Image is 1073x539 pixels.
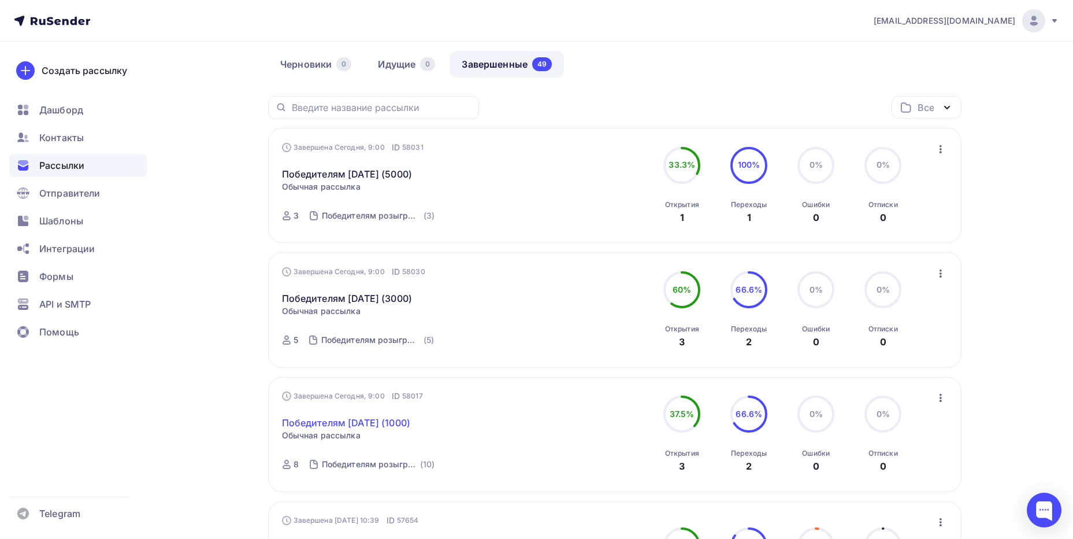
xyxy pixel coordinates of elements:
[868,200,898,209] div: Отписки
[810,160,823,169] span: 0%
[680,211,684,224] div: 1
[282,291,413,305] a: Победителям [DATE] (3000)
[39,103,83,117] span: Дашборд
[282,390,423,402] div: Завершена Сегодня, 9:00
[874,9,1059,32] a: [EMAIL_ADDRESS][DOMAIN_NAME]
[39,131,84,145] span: Контакты
[336,57,351,71] div: 0
[420,459,435,470] div: (10)
[813,335,819,349] div: 0
[39,186,101,200] span: Отправители
[424,334,434,346] div: (5)
[670,409,695,419] span: 37.5%
[868,324,898,334] div: Отписки
[392,266,400,278] span: ID
[39,158,84,172] span: Рассылки
[39,325,79,339] span: Помощь
[282,430,361,441] span: Обычная рассылка
[679,335,685,349] div: 3
[802,449,830,458] div: Ошибки
[320,331,436,349] a: Победителям розыгрыша [DATE] (3000) (5)
[679,459,685,473] div: 3
[321,206,436,225] a: Победителям розыгрыша [DATE] (5000) (3)
[282,515,419,526] div: Завершена [DATE] 10:39
[810,409,823,419] span: 0%
[736,409,762,419] span: 66.6%
[731,324,767,334] div: Переходы
[397,515,419,526] span: 57654
[321,334,422,346] div: Победителям розыгрыша [DATE] (3000)
[877,285,890,294] span: 0%
[673,285,691,294] span: 60%
[402,266,425,278] span: 58030
[282,181,361,193] span: Обычная рассылка
[9,98,147,121] a: Дашборд
[736,285,762,294] span: 66.6%
[802,200,830,209] div: Ошибки
[292,101,472,114] input: Введите название рассылки
[9,126,147,149] a: Контакты
[9,154,147,177] a: Рассылки
[665,200,699,209] div: Открытия
[282,416,411,430] a: Победителям [DATE] (1000)
[39,269,73,283] span: Формы
[402,142,424,153] span: 58031
[874,15,1015,27] span: [EMAIL_ADDRESS][DOMAIN_NAME]
[424,210,435,221] div: (3)
[282,305,361,317] span: Обычная рассылка
[918,101,934,115] div: Все
[42,64,127,77] div: Создать рассылку
[420,57,435,71] div: 0
[738,160,760,169] span: 100%
[802,324,830,334] div: Ошибки
[322,459,418,470] div: Победителям розыгрыша [DATE] (1000)
[810,285,823,294] span: 0%
[39,507,80,520] span: Telegram
[294,334,298,346] div: 5
[746,335,752,349] div: 2
[366,51,447,77] a: Идущие0
[39,214,83,228] span: Шаблоны
[39,242,95,256] span: Интеграции
[282,167,413,181] a: Победителям [DATE] (5000)
[322,210,422,221] div: Победителям розыгрыша [DATE] (5000)
[877,160,890,169] span: 0%
[892,96,961,119] button: Все
[450,51,564,77] a: Завершенные49
[532,57,552,71] div: 49
[392,390,400,402] span: ID
[9,182,147,205] a: Отправители
[731,449,767,458] div: Переходы
[321,455,436,474] a: Победителям розыгрыша [DATE] (1000) (10)
[665,324,699,334] div: Открытия
[747,211,751,224] div: 1
[746,459,752,473] div: 2
[880,459,886,473] div: 0
[282,142,424,153] div: Завершена Сегодня, 9:00
[813,211,819,224] div: 0
[392,142,400,153] span: ID
[665,449,699,458] div: Открытия
[282,266,425,278] div: Завершена Сегодня, 9:00
[268,51,363,77] a: Черновики0
[868,449,898,458] div: Отписки
[877,409,890,419] span: 0%
[669,160,695,169] span: 33.3%
[39,297,91,311] span: API и SMTP
[813,459,819,473] div: 0
[387,515,395,526] span: ID
[731,200,767,209] div: Переходы
[9,265,147,288] a: Формы
[880,335,886,349] div: 0
[402,390,423,402] span: 58017
[294,210,299,221] div: 3
[9,209,147,232] a: Шаблоны
[880,211,886,224] div: 0
[294,459,299,470] div: 8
